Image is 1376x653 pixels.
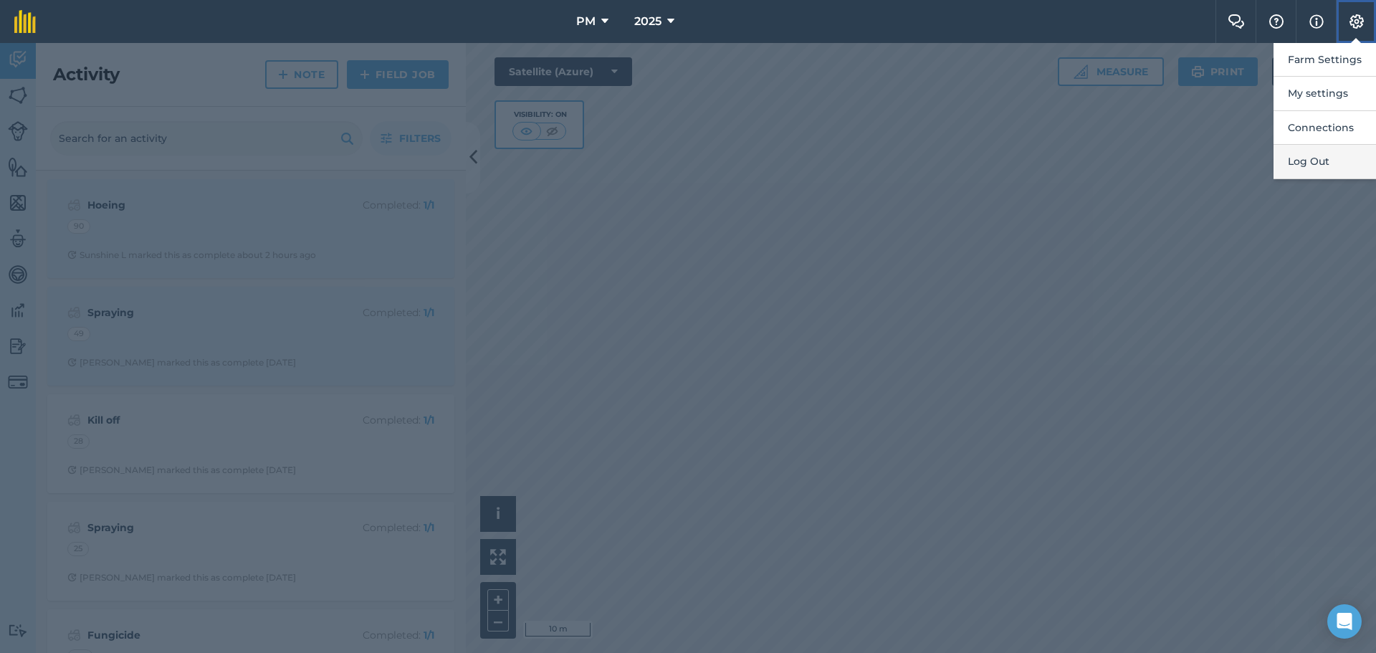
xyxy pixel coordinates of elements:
button: Connections [1274,111,1376,145]
img: svg+xml;base64,PHN2ZyB4bWxucz0iaHR0cDovL3d3dy53My5vcmcvMjAwMC9zdmciIHdpZHRoPSIxNyIgaGVpZ2h0PSIxNy... [1309,13,1324,30]
img: fieldmargin Logo [14,10,36,33]
span: 2025 [634,13,661,30]
button: Log Out [1274,145,1376,178]
span: PM [576,13,596,30]
img: Two speech bubbles overlapping with the left bubble in the forefront [1228,14,1245,29]
button: Farm Settings [1274,43,1376,77]
div: Open Intercom Messenger [1327,604,1362,639]
img: A cog icon [1348,14,1365,29]
img: A question mark icon [1268,14,1285,29]
button: My settings [1274,77,1376,110]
